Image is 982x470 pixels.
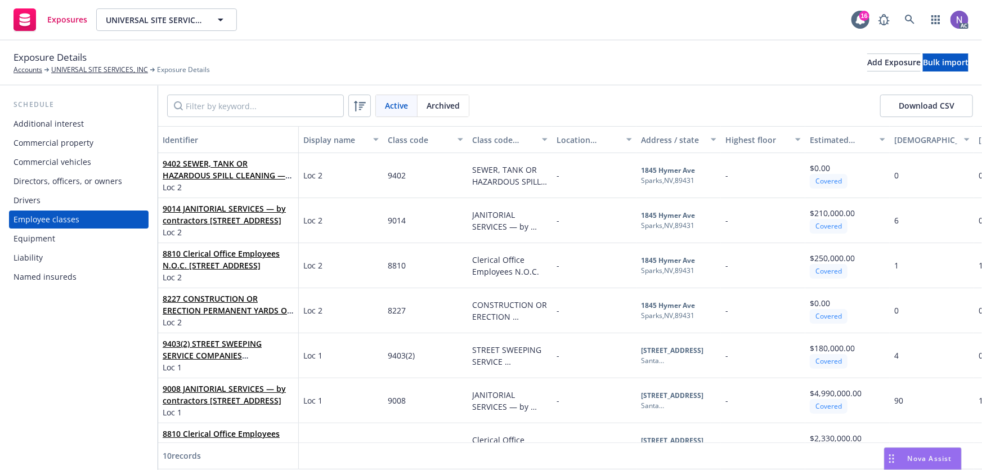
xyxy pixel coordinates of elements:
a: Report a Bug [873,8,895,31]
a: Additional interest [9,115,149,133]
span: 8227 CONSTRUCTION OR ERECTION PERMANENT YARDS OR SHOPS — for maintenance of equipment or storage ... [163,293,294,316]
span: Loc 2 [163,226,294,238]
button: Highest floor [721,126,805,153]
span: UNIVERSAL SITE SERVICES, INC [106,14,203,26]
span: 9403(2) [388,350,415,361]
div: Covered [810,399,848,413]
span: Loc 1 [303,440,322,451]
div: Additional interest [14,115,84,133]
div: Class code description [472,134,535,146]
div: 16 [859,11,869,21]
div: Covered [810,309,848,323]
button: Class code description [468,126,552,153]
span: Clerical Office Employees N.O.C. [472,254,539,277]
span: Nova Assist [908,454,952,463]
span: 9014 JANITORIAL SERVICES — by contractors [STREET_ADDRESS] [163,203,294,226]
a: 8810 Clerical Office Employees N.O.C. [STREET_ADDRESS] [163,248,280,271]
div: Equipment [14,230,55,248]
span: - [725,170,728,181]
span: 9402 SEWER, TANK OR HAZARDOUS SPILL CLEANING — N.O.C. [STREET_ADDRESS] [163,158,294,181]
div: Highest floor [725,134,788,146]
span: - [557,305,559,316]
span: Active [385,100,408,111]
span: 27 [894,440,903,451]
button: Location number [552,126,636,153]
span: Loc 2 [163,316,294,328]
div: Liability [14,249,43,267]
span: 1 [894,260,899,271]
button: Bulk import [923,53,968,71]
div: Bulk import [923,54,968,71]
div: Location number [557,134,620,146]
button: Download CSV [880,95,973,117]
span: 8810 [388,440,406,451]
span: Loc 2 [163,271,294,283]
span: Loc 1 [163,406,294,418]
span: 6 [894,215,899,226]
span: - [725,395,728,406]
div: Address / state [641,134,704,146]
div: Add Exposure [867,54,921,71]
a: Exposures [9,4,92,35]
span: 0 [894,170,899,181]
a: 8810 Clerical Office Employees N.O.C [STREET_ADDRESS] [163,428,280,451]
span: 9008 [388,395,406,406]
span: Loc 2 [163,181,294,193]
div: Covered [810,219,848,233]
span: 8810 Clerical Office Employees N.O.C. [STREET_ADDRESS] [163,248,294,271]
span: Clerical Office Employees N.O.C [472,435,537,457]
div: Commercial vehicles [14,153,91,171]
span: 90 [894,395,903,406]
div: Commercial property [14,134,93,152]
div: Employee classes [14,211,79,229]
button: Estimated annual remuneration [805,126,890,153]
button: Nova Assist [884,447,962,470]
a: Commercial property [9,134,149,152]
span: $4,990,000.00 [810,388,862,399]
b: 1845 Hymer Ave [641,211,695,220]
span: 10 records [163,450,201,461]
input: Filter by keyword... [167,95,344,117]
span: $180,000.00 [810,343,855,353]
b: 1845 Hymer Ave [641,165,695,175]
button: UNIVERSAL SITE SERVICES, INC [96,8,237,31]
span: - [725,440,728,451]
div: Named insureds [14,268,77,286]
span: - [557,215,559,226]
span: - [557,350,559,361]
button: Class code [383,126,468,153]
div: Schedule [9,99,149,110]
span: Loc 2 [303,214,322,226]
button: Identifier [158,126,299,153]
img: photo [950,11,968,29]
b: 1845 Hymer Ave [641,301,695,310]
span: - [557,440,559,451]
b: [STREET_ADDRESS] [641,436,703,445]
a: Named insureds [9,268,149,286]
span: - [557,260,559,271]
div: Drivers [14,191,41,209]
span: - [725,305,728,316]
span: - [557,170,559,181]
a: 9008 JANITORIAL SERVICES — by contractors [STREET_ADDRESS] [163,383,286,406]
a: Liability [9,249,149,267]
span: - [725,350,728,361]
a: Commercial vehicles [9,153,149,171]
span: Loc 1 [303,395,322,406]
div: Display name [303,134,366,146]
span: Exposure Details [157,65,210,75]
span: Exposures [47,15,87,24]
button: Full-time employee [890,126,974,153]
span: 9008 JANITORIAL SERVICES — by contractors [STREET_ADDRESS] [163,383,294,406]
a: Switch app [925,8,947,31]
span: Loc 1 [303,350,322,361]
span: Archived [427,100,460,111]
span: CONSTRUCTION OR ERECTION PERMANENT YARDS OR SHOPS — for maintenance of equipment or storage of ma... [472,299,549,381]
span: 8810 Clerical Office Employees N.O.C [STREET_ADDRESS] [163,428,294,451]
a: 9403(2) STREET SWEEPING SERVICE COMPANIES [STREET_ADDRESS] [163,338,262,373]
a: 9014 JANITORIAL SERVICES — by contractors [STREET_ADDRESS] [163,203,286,226]
span: SEWER, TANK OR HAZARDOUS SPILL CLEANING — N.O.C. [472,164,548,199]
